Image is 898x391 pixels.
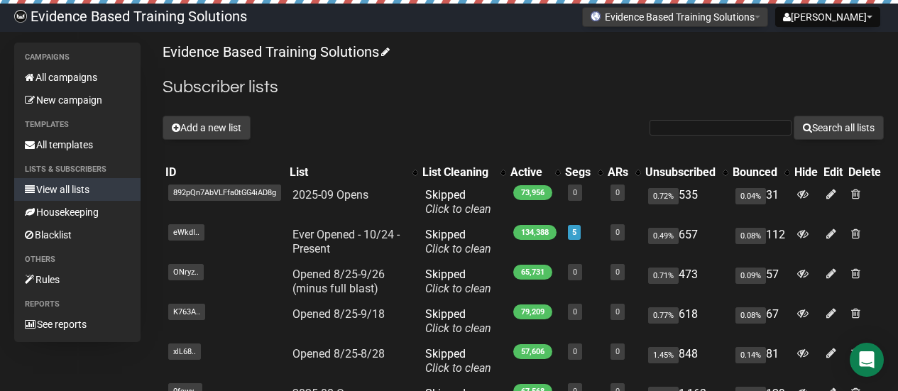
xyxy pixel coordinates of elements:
[642,341,730,381] td: 848
[14,251,141,268] li: Others
[642,182,730,222] td: 535
[730,262,792,302] td: 57
[168,264,204,280] span: ONryz..
[648,307,679,324] span: 0.77%
[425,321,491,335] a: Click to clean
[648,347,679,363] span: 1.45%
[730,182,792,222] td: 31
[730,222,792,262] td: 112
[648,228,679,244] span: 0.49%
[420,163,508,182] th: List Cleaning: No sort applied, activate to apply an ascending sort
[14,133,141,156] a: All templates
[645,165,716,180] div: Unsubscribed
[14,313,141,336] a: See reports
[14,116,141,133] li: Templates
[850,343,884,377] div: Open Intercom Messenger
[425,361,491,375] a: Click to clean
[14,201,141,224] a: Housekeeping
[425,228,491,255] span: Skipped
[168,343,201,360] span: xlL68..
[642,222,730,262] td: 657
[425,268,491,295] span: Skipped
[735,347,766,363] span: 0.14%
[14,268,141,291] a: Rules
[565,165,591,180] div: Segs
[735,268,766,284] span: 0.09%
[425,242,491,255] a: Click to clean
[608,165,628,180] div: ARs
[642,302,730,341] td: 618
[730,302,792,341] td: 67
[735,307,766,324] span: 0.08%
[582,7,768,27] button: Evidence Based Training Solutions
[14,10,27,23] img: 6a635aadd5b086599a41eda90e0773ac
[794,165,818,180] div: Hide
[292,307,385,321] a: Opened 8/25-9/18
[422,165,493,180] div: List Cleaning
[513,185,552,200] span: 73,956
[14,178,141,201] a: View all lists
[648,268,679,284] span: 0.71%
[14,49,141,66] li: Campaigns
[605,163,642,182] th: ARs: No sort applied, activate to apply an ascending sort
[168,224,204,241] span: eWkdI..
[425,347,491,375] span: Skipped
[642,262,730,302] td: 473
[513,265,552,280] span: 65,731
[648,188,679,204] span: 0.72%
[165,165,284,180] div: ID
[848,165,881,180] div: Delete
[425,188,491,216] span: Skipped
[14,296,141,313] li: Reports
[425,282,491,295] a: Click to clean
[735,188,766,204] span: 0.04%
[845,163,884,182] th: Delete: No sort applied, sorting is disabled
[730,163,792,182] th: Bounced: No sort applied, activate to apply an ascending sort
[292,268,385,295] a: Opened 8/25-9/26 (minus full blast)
[615,307,620,316] a: 0
[513,304,552,319] span: 79,209
[292,347,385,360] a: Opened 8/25-8/28
[573,188,577,197] a: 0
[735,228,766,244] span: 0.08%
[292,228,400,255] a: Ever Opened - 10/24 - Present
[823,165,843,180] div: Edit
[573,307,577,316] a: 0
[573,347,577,356] a: 0
[513,225,557,240] span: 134,388
[168,185,281,201] span: 892pQn7AbVLFfa0tGG4iAD8g
[287,163,420,182] th: List: No sort applied, activate to apply an ascending sort
[590,11,601,22] img: favicons
[775,7,880,27] button: [PERSON_NAME]
[163,75,884,100] h2: Subscriber lists
[163,43,388,60] a: Evidence Based Training Solutions
[562,163,605,182] th: Segs: No sort applied, activate to apply an ascending sort
[615,228,620,237] a: 0
[792,163,821,182] th: Hide: No sort applied, sorting is disabled
[290,165,405,180] div: List
[425,202,491,216] a: Click to clean
[14,224,141,246] a: Blacklist
[821,163,845,182] th: Edit: No sort applied, sorting is disabled
[14,66,141,89] a: All campaigns
[730,341,792,381] td: 81
[14,89,141,111] a: New campaign
[733,165,777,180] div: Bounced
[513,344,552,359] span: 57,606
[573,268,577,277] a: 0
[425,307,491,335] span: Skipped
[615,347,620,356] a: 0
[510,165,548,180] div: Active
[508,163,562,182] th: Active: No sort applied, activate to apply an ascending sort
[572,228,576,237] a: 5
[292,188,368,202] a: 2025-09 Opens
[615,188,620,197] a: 0
[794,116,884,140] button: Search all lists
[163,163,287,182] th: ID: No sort applied, sorting is disabled
[615,268,620,277] a: 0
[163,116,251,140] button: Add a new list
[168,304,205,320] span: K763A..
[642,163,730,182] th: Unsubscribed: No sort applied, activate to apply an ascending sort
[14,161,141,178] li: Lists & subscribers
